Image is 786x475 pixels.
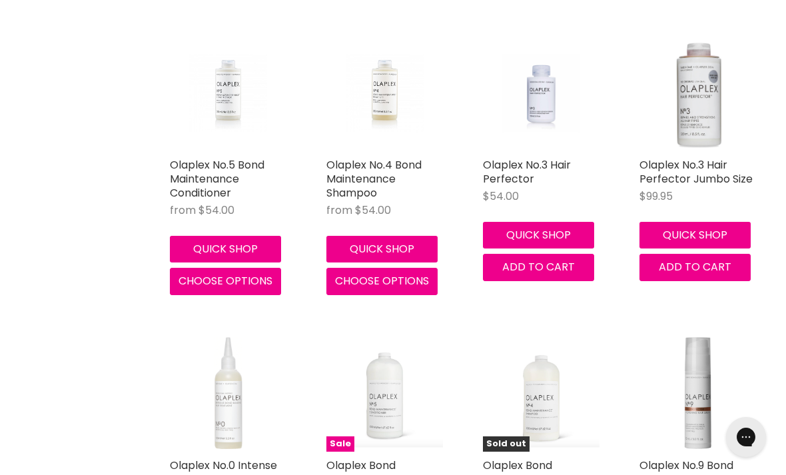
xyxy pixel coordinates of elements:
img: Olaplex No.3 Hair Perfector Jumbo Size [645,35,750,151]
img: Olaplex No.3 Hair Perfector [502,35,580,151]
span: from [170,203,196,218]
iframe: Gorgias live chat messenger [719,412,773,462]
span: $54.00 [483,189,519,204]
span: Add to cart [502,259,575,274]
a: Olaplex Bond Maintenance Shampoo No.4 2 Litre - Discontinued!Sold out [483,335,599,452]
img: Olaplex No.0 Intense Bond Building Treatment [170,335,286,452]
a: Olaplex No.4 Bond Maintenance Shampoo [326,157,422,201]
img: Olaplex No.9 Bond Protector Nourishing Hair Serum [639,335,756,452]
button: Add to cart [639,254,751,280]
span: Add to cart [659,259,731,274]
a: Olaplex Bond Maintenance Conditioner No.5 2 Litre - Discontinued!Sale [326,335,443,452]
button: Quick shop [483,222,594,248]
span: Choose options [179,273,272,288]
span: Choose options [335,273,429,288]
span: $54.00 [355,203,391,218]
img: Olaplex No.5 Bond Maintenance Conditioner [189,35,267,151]
span: $99.95 [639,189,673,204]
button: Quick shop [639,222,751,248]
span: from [326,203,352,218]
button: Quick shop [170,236,281,262]
img: Olaplex No.4 Bond Maintenance Shampoo [346,35,424,151]
a: Olaplex No.5 Bond Maintenance Conditioner [170,35,286,151]
a: Olaplex No.4 Bond Maintenance Shampoo [326,35,443,151]
a: Olaplex No.5 Bond Maintenance Conditioner [170,157,264,201]
button: Add to cart [483,254,594,280]
span: Sold out [483,436,530,452]
span: $54.00 [198,203,234,218]
a: Olaplex No.3 Hair Perfector [483,35,599,151]
a: Olaplex No.3 Hair Perfector Jumbo Size [639,35,756,151]
button: Choose options [326,268,438,294]
a: Olaplex No.3 Hair Perfector [483,157,571,187]
img: Olaplex Bond Maintenance Shampoo No.4 2 Litre - Discontinued! [483,339,599,448]
button: Quick shop [326,236,438,262]
button: Choose options [170,268,281,294]
img: Olaplex Bond Maintenance Conditioner No.5 2 Litre - Discontinued! [326,339,443,448]
span: Sale [326,436,354,452]
a: Olaplex No.3 Hair Perfector Jumbo Size [639,157,753,187]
